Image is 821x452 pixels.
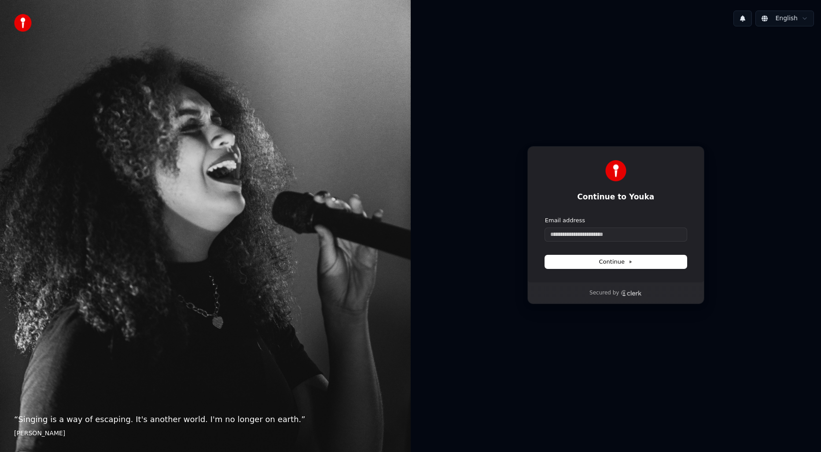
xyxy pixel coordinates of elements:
footer: [PERSON_NAME] [14,429,397,438]
p: “ Singing is a way of escaping. It's another world. I'm no longer on earth. ” [14,413,397,426]
a: Clerk logo [621,290,642,296]
img: Youka [605,160,626,181]
button: Continue [545,255,687,268]
img: youka [14,14,32,32]
span: Continue [599,258,633,266]
label: Email address [545,217,585,224]
p: Secured by [589,290,619,297]
h1: Continue to Youka [545,192,687,202]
